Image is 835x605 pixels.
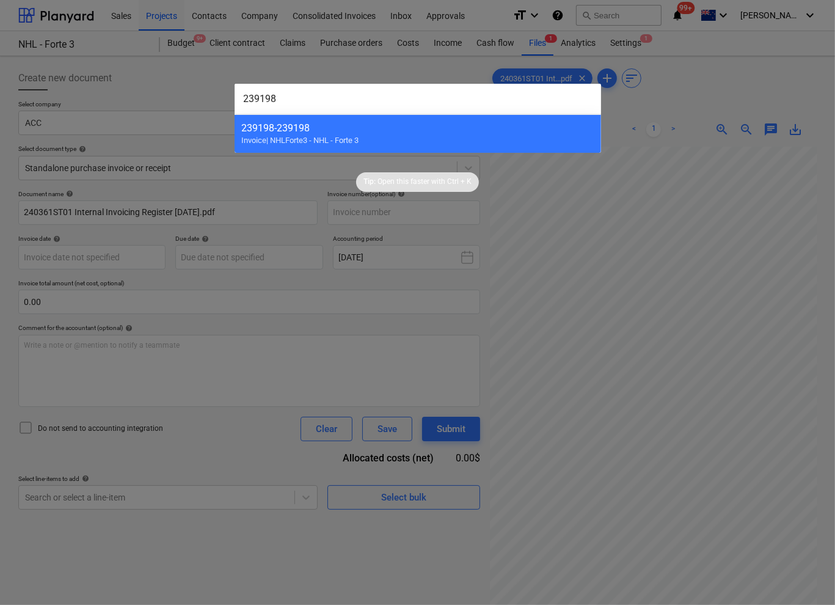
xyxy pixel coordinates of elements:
input: Search for projects, articles, contracts, Claims, subcontractors... [235,84,601,114]
p: Tip: [363,177,376,187]
span: Invoice | NHLForte3 - NHL - Forte 3 [242,136,359,145]
iframe: Chat Widget [774,546,835,605]
div: 239198 - 239198 [242,122,594,134]
div: 239198-239198Invoice| NHLForte3 - NHL - Forte 3 [235,114,601,153]
div: Tip:Open this faster withCtrl + K [356,172,479,192]
p: Open this faster with [377,177,445,187]
p: Ctrl + K [447,177,472,187]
